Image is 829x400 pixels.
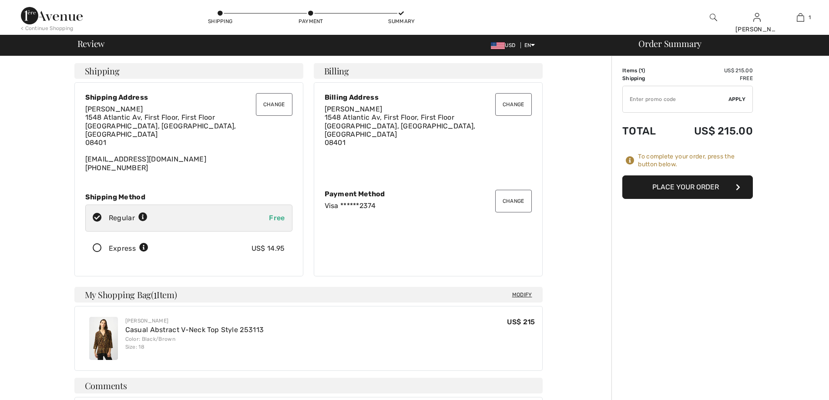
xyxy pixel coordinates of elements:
[85,193,292,201] div: Shipping Method
[269,214,285,222] span: Free
[670,116,753,146] td: US$ 215.00
[109,213,148,223] div: Regular
[628,39,824,48] div: Order Summary
[638,153,753,168] div: To complete your order, press the button below.
[779,12,822,23] a: 1
[125,317,264,325] div: [PERSON_NAME]
[154,288,157,299] span: 1
[753,12,761,23] img: My Info
[325,113,476,147] span: 1548 Atlantic Av, First Floor, First Floor [GEOGRAPHIC_DATA], [GEOGRAPHIC_DATA], [GEOGRAPHIC_DATA...
[21,24,74,32] div: < Continue Shopping
[85,67,120,75] span: Shipping
[324,67,349,75] span: Billing
[735,25,778,34] div: [PERSON_NAME]
[325,105,383,113] span: [PERSON_NAME]
[207,17,233,25] div: Shipping
[622,74,670,82] td: Shipping
[325,93,532,101] div: Billing Address
[256,93,292,116] button: Change
[491,42,519,48] span: USD
[21,7,83,24] img: 1ère Avenue
[623,86,728,112] input: Promo code
[85,113,236,147] span: 1548 Atlantic Av, First Floor, First Floor [GEOGRAPHIC_DATA], [GEOGRAPHIC_DATA], [GEOGRAPHIC_DATA...
[109,243,148,254] div: Express
[670,67,753,74] td: US$ 215.00
[524,42,535,48] span: EN
[151,289,177,300] span: ( Item)
[622,116,670,146] td: Total
[85,105,292,172] div: [EMAIL_ADDRESS][DOMAIN_NAME] [PHONE_NUMBER]
[85,93,292,101] div: Shipping Address
[125,335,264,351] div: Color: Black/Brown Size: 18
[728,95,746,103] span: Apply
[325,190,532,198] div: Payment Method
[622,67,670,74] td: Items ( )
[710,12,717,23] img: search the website
[77,39,105,48] span: Review
[89,317,118,360] img: Casual Abstract V-Neck Top Style 253113
[809,13,811,21] span: 1
[74,378,543,393] h4: Comments
[512,290,532,299] span: Modify
[670,74,753,82] td: Free
[507,318,535,326] span: US$ 215
[753,13,761,21] a: Sign In
[495,190,532,212] button: Change
[641,67,643,74] span: 1
[252,243,285,254] div: US$ 14.95
[85,105,143,113] span: [PERSON_NAME]
[74,287,543,303] h4: My Shopping Bag
[125,326,264,334] a: Casual Abstract V-Neck Top Style 253113
[388,17,414,25] div: Summary
[298,17,324,25] div: Payment
[495,93,532,116] button: Change
[491,42,505,49] img: US Dollar
[622,175,753,199] button: Place Your Order
[797,12,804,23] img: My Bag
